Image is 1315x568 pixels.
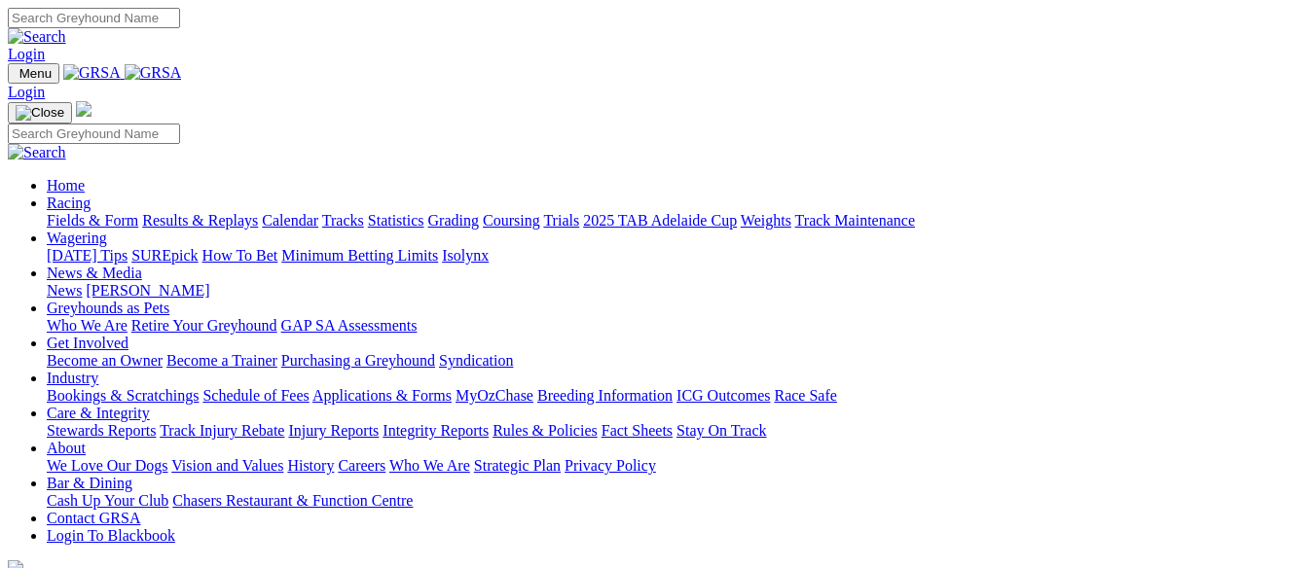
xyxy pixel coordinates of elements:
[47,265,142,281] a: News & Media
[428,212,479,229] a: Grading
[47,370,98,386] a: Industry
[47,212,1307,230] div: Racing
[47,352,163,369] a: Become an Owner
[8,8,180,28] input: Search
[63,64,121,82] img: GRSA
[47,317,1307,335] div: Greyhounds as Pets
[47,510,140,526] a: Contact GRSA
[16,105,64,121] img: Close
[47,440,86,456] a: About
[160,422,284,439] a: Track Injury Rebate
[583,212,737,229] a: 2025 TAB Adelaide Cup
[47,247,1307,265] div: Wagering
[202,247,278,264] a: How To Bet
[47,387,199,404] a: Bookings & Scratchings
[47,422,1307,440] div: Care & Integrity
[676,387,770,404] a: ICG Outcomes
[281,247,438,264] a: Minimum Betting Limits
[47,230,107,246] a: Wagering
[47,492,1307,510] div: Bar & Dining
[47,492,168,509] a: Cash Up Your Club
[171,457,283,474] a: Vision and Values
[312,387,452,404] a: Applications & Forms
[8,84,45,100] a: Login
[795,212,915,229] a: Track Maintenance
[281,352,435,369] a: Purchasing a Greyhound
[47,457,1307,475] div: About
[338,457,385,474] a: Careers
[47,527,175,544] a: Login To Blackbook
[47,177,85,194] a: Home
[456,387,533,404] a: MyOzChase
[47,195,91,211] a: Racing
[8,46,45,62] a: Login
[602,422,673,439] a: Fact Sheets
[19,66,52,81] span: Menu
[8,63,59,84] button: Toggle navigation
[47,457,167,474] a: We Love Our Dogs
[47,475,132,491] a: Bar & Dining
[389,457,470,474] a: Who We Are
[47,317,128,334] a: Who We Are
[774,387,836,404] a: Race Safe
[474,457,561,474] a: Strategic Plan
[8,28,66,46] img: Search
[142,212,258,229] a: Results & Replays
[202,387,309,404] a: Schedule of Fees
[47,387,1307,405] div: Industry
[676,422,766,439] a: Stay On Track
[322,212,364,229] a: Tracks
[8,102,72,124] button: Toggle navigation
[47,212,138,229] a: Fields & Form
[288,422,379,439] a: Injury Reports
[565,457,656,474] a: Privacy Policy
[131,317,277,334] a: Retire Your Greyhound
[47,422,156,439] a: Stewards Reports
[47,335,128,351] a: Get Involved
[47,282,1307,300] div: News & Media
[483,212,540,229] a: Coursing
[741,212,791,229] a: Weights
[537,387,673,404] a: Breeding Information
[125,64,182,82] img: GRSA
[383,422,489,439] a: Integrity Reports
[543,212,579,229] a: Trials
[76,101,91,117] img: logo-grsa-white.png
[166,352,277,369] a: Become a Trainer
[287,457,334,474] a: History
[368,212,424,229] a: Statistics
[172,492,413,509] a: Chasers Restaurant & Function Centre
[47,282,82,299] a: News
[439,352,513,369] a: Syndication
[86,282,209,299] a: [PERSON_NAME]
[281,317,418,334] a: GAP SA Assessments
[493,422,598,439] a: Rules & Policies
[47,352,1307,370] div: Get Involved
[131,247,198,264] a: SUREpick
[8,144,66,161] img: Search
[442,247,489,264] a: Isolynx
[47,300,169,316] a: Greyhounds as Pets
[262,212,318,229] a: Calendar
[47,247,128,264] a: [DATE] Tips
[8,124,180,144] input: Search
[47,405,150,421] a: Care & Integrity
